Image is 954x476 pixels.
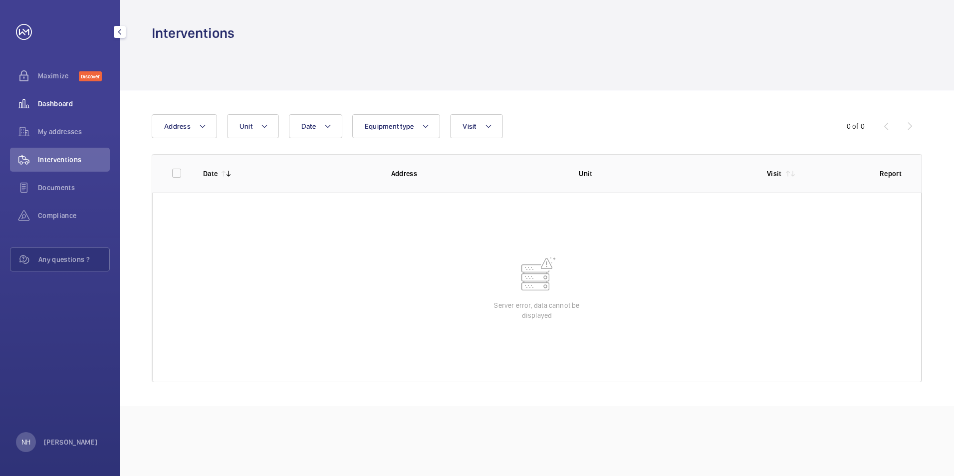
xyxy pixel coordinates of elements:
span: Any questions ? [38,254,109,264]
p: Unit [579,169,751,179]
span: Date [301,122,316,130]
span: Documents [38,183,110,193]
p: NH [21,437,30,447]
p: Server error, data cannot be displayed [487,300,587,320]
span: Unit [239,122,252,130]
p: Report [880,169,902,179]
span: Interventions [38,155,110,165]
span: Discover [79,71,102,81]
span: Equipment type [365,122,414,130]
div: 0 of 0 [847,121,865,131]
button: Address [152,114,217,138]
button: Unit [227,114,279,138]
span: Compliance [38,211,110,221]
span: Maximize [38,71,79,81]
p: [PERSON_NAME] [44,437,98,447]
span: Address [164,122,191,130]
p: Date [203,169,218,179]
p: Visit [767,169,782,179]
button: Equipment type [352,114,441,138]
button: Date [289,114,342,138]
p: Address [391,169,563,179]
span: Visit [463,122,476,130]
h1: Interventions [152,24,235,42]
button: Visit [450,114,502,138]
span: Dashboard [38,99,110,109]
span: My addresses [38,127,110,137]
